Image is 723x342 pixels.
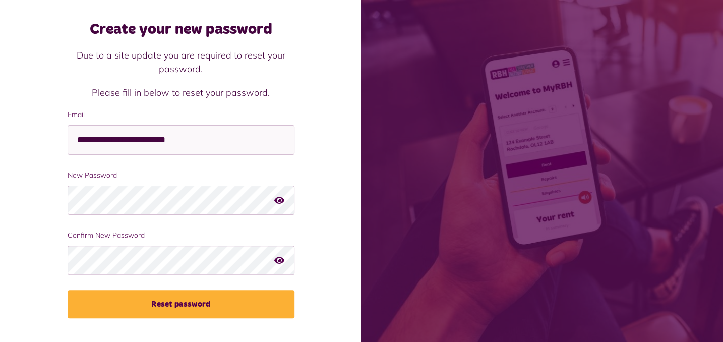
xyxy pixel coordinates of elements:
[68,170,294,181] label: New Password
[68,230,294,241] label: Confirm New Password
[68,109,294,120] label: Email
[68,20,294,38] h1: Create your new password
[68,290,294,318] button: Reset password
[68,86,294,99] p: Please fill in below to reset your password.
[68,48,294,76] p: Due to a site update you are required to reset your password.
